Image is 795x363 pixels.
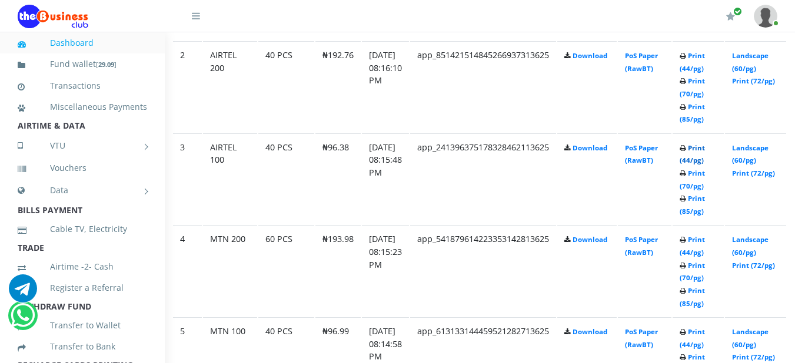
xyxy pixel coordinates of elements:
a: Landscape (60/pg) [732,327,769,349]
td: AIRTEL 200 [203,41,257,132]
a: Chat for support [11,310,35,330]
td: ₦192.76 [315,41,361,132]
a: Landscape (60/pg) [732,143,769,165]
a: VTU [18,131,147,160]
a: Vouchers [18,154,147,181]
td: [DATE] 08:15:48 PM [362,133,409,224]
a: Print (85/pg) [680,286,705,308]
a: Landscape (60/pg) [732,51,769,73]
a: PoS Paper (RawBT) [625,51,658,73]
small: [ ] [96,60,117,69]
a: Print (72/pg) [732,169,775,177]
a: Dashboard [18,29,147,56]
td: app_241396375178328462113625 [410,133,556,224]
td: [DATE] 08:15:23 PM [362,225,409,316]
img: User [754,5,777,28]
a: Register a Referral [18,274,147,301]
td: [DATE] 08:16:10 PM [362,41,409,132]
a: Download [573,143,607,152]
a: Download [573,327,607,336]
td: 4 [173,225,202,316]
a: Miscellaneous Payments [18,93,147,120]
a: PoS Paper (RawBT) [625,143,658,165]
a: PoS Paper (RawBT) [625,235,658,257]
a: Cable TV, Electricity [18,216,147,243]
a: Print (44/pg) [680,235,705,257]
a: Print (44/pg) [680,143,705,165]
b: 29.09 [98,60,114,69]
a: Print (72/pg) [732,261,775,270]
td: ₦96.38 [315,133,361,224]
a: Landscape (60/pg) [732,235,769,257]
a: Print (85/pg) [680,102,705,124]
td: 3 [173,133,202,224]
a: PoS Paper (RawBT) [625,327,658,349]
td: ₦193.98 [315,225,361,316]
a: Print (44/pg) [680,51,705,73]
a: Download [573,235,607,244]
a: Print (85/pg) [680,194,705,216]
a: Print (70/pg) [680,169,705,190]
td: 40 PCS [258,133,314,224]
a: Fund wallet[29.09] [18,51,147,78]
td: 40 PCS [258,41,314,132]
td: 60 PCS [258,225,314,316]
a: Print (72/pg) [732,352,775,361]
td: app_851421514845266937313625 [410,41,556,132]
a: Print (70/pg) [680,261,705,283]
a: Transactions [18,72,147,99]
a: Print (72/pg) [732,76,775,85]
td: MTN 200 [203,225,257,316]
i: Renew/Upgrade Subscription [726,12,735,21]
a: Transfer to Bank [18,333,147,360]
td: AIRTEL 100 [203,133,257,224]
td: 2 [173,41,202,132]
a: Print (70/pg) [680,76,705,98]
a: Transfer to Wallet [18,312,147,339]
a: Chat for support [9,283,37,302]
a: Download [573,51,607,60]
td: app_541879614223353142813625 [410,225,556,316]
a: Print (44/pg) [680,327,705,349]
a: Data [18,176,147,205]
span: Renew/Upgrade Subscription [733,7,742,16]
img: Logo [18,5,88,28]
a: Airtime -2- Cash [18,253,147,280]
